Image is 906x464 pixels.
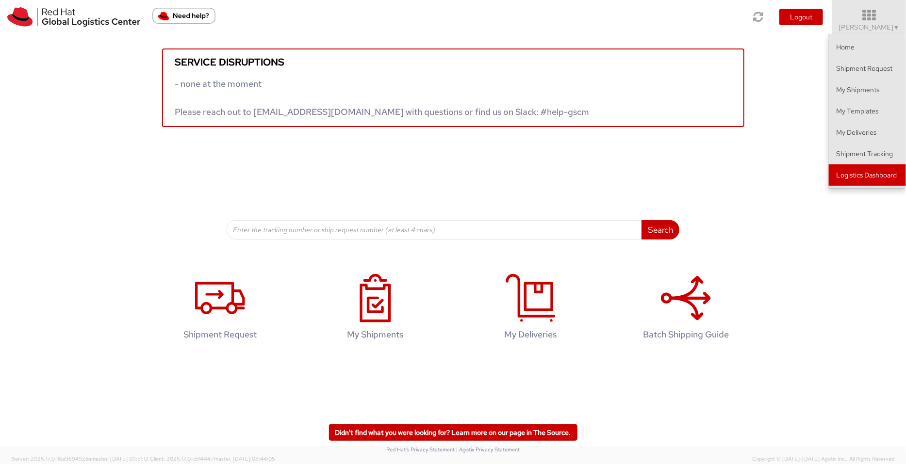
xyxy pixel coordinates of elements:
h4: Shipment Request [158,330,283,339]
a: | Agistix Privacy Statement [456,446,520,453]
h4: My Shipments [313,330,438,339]
input: Enter the tracking number or ship request number (at least 4 chars) [227,220,642,240]
a: Red Hat's Privacy Statement [386,446,455,453]
h5: Service disruptions [175,57,731,67]
span: Client: 2025.17.0-cb14447 [150,455,275,462]
a: Shipment Request [829,58,906,79]
a: My Deliveries [458,264,604,354]
span: Server: 2025.17.0-16a969492de [12,455,148,462]
span: master, [DATE] 08:44:05 [214,455,275,462]
a: Batch Shipping Guide [613,264,759,354]
span: [PERSON_NAME] [839,23,900,32]
span: - none at the moment Please reach out to [EMAIL_ADDRESS][DOMAIN_NAME] with questions or find us o... [175,78,590,117]
a: Home [829,36,906,58]
a: My Shipments [303,264,448,354]
a: Shipment Tracking [829,143,906,164]
h4: My Deliveries [468,330,593,339]
span: ▼ [894,24,900,32]
img: rh-logistics-00dfa346123c4ec078e1.svg [7,7,140,27]
button: Logout [779,9,823,25]
a: Logistics Dashboard [829,164,906,186]
button: Need help? [152,8,215,24]
a: My Deliveries [829,122,906,143]
a: My Templates [829,100,906,122]
a: Service disruptions - none at the moment Please reach out to [EMAIL_ADDRESS][DOMAIN_NAME] with qu... [162,48,744,127]
span: master, [DATE] 09:51:12 [91,455,148,462]
a: My Shipments [829,79,906,100]
h4: Batch Shipping Guide [624,330,749,339]
a: Didn't find what you were looking for? Learn more on our page in The Source. [329,424,577,441]
button: Search [642,220,679,240]
span: Copyright © [DATE]-[DATE] Agistix Inc., All Rights Reserved [752,455,894,463]
a: Shipment Request [148,264,293,354]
